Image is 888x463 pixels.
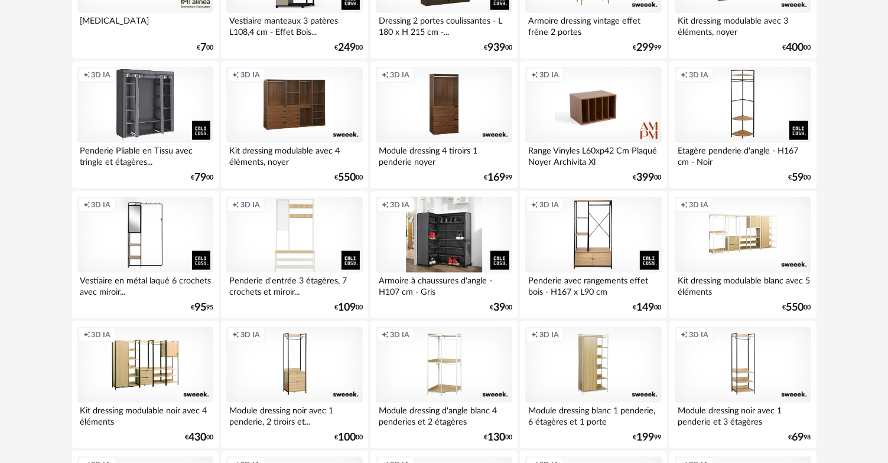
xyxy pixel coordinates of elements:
[681,70,688,80] span: Creation icon
[232,330,239,340] span: Creation icon
[669,191,816,319] a: Creation icon 3D IA Kit dressing modulable blanc avec 5 éléments €55000
[637,433,655,442] span: 199
[92,200,111,210] span: 3D IA
[92,330,111,340] span: 3D IA
[334,174,363,182] div: € 00
[382,200,389,210] span: Creation icon
[376,273,512,296] div: Armoire à chaussures d'angle - H107 cm - Gris
[675,143,811,167] div: Etagère penderie d'angle - H167 cm - Noir
[689,200,708,210] span: 3D IA
[240,70,260,80] span: 3D IA
[520,191,666,319] a: Creation icon 3D IA Penderie avec rangements effet bois - H167 x L90 cm €14900
[376,13,512,37] div: Dressing 2 portes coulissantes - L 180 x H 215 cm -...
[83,330,90,340] span: Creation icon
[232,200,239,210] span: Creation icon
[185,433,213,442] div: € 00
[675,403,811,426] div: Module dressing noir avec 1 penderie et 3 étagères
[669,61,816,189] a: Creation icon 3D IA Etagère penderie d'angle - H167 cm - Noir €5900
[370,61,517,189] a: Creation icon 3D IA Module dressing 4 tiroirs 1 penderie noyer €16999
[77,273,213,296] div: Vestiaire en métal laqué 6 crochets avec miroir...
[334,433,363,442] div: € 00
[681,200,688,210] span: Creation icon
[72,321,219,449] a: Creation icon 3D IA Kit dressing modulable noir avec 4 éléments €43000
[786,304,804,312] span: 550
[390,200,409,210] span: 3D IA
[221,321,367,449] a: Creation icon 3D IA Module dressing noir avec 1 penderie, 2 tiroirs et... €10000
[191,304,213,312] div: € 95
[77,403,213,426] div: Kit dressing modulable noir avec 4 éléments
[338,304,356,312] span: 109
[487,433,505,442] span: 130
[334,44,363,52] div: € 00
[633,433,662,442] div: € 99
[221,191,367,319] a: Creation icon 3D IA Penderie d'entrée 3 étagères, 7 crochets et miroir... €10900
[370,321,517,449] a: Creation icon 3D IA Module dressing d'angle blanc 4 penderies et 2 étagères €13000
[637,44,655,52] span: 299
[221,61,367,189] a: Creation icon 3D IA Kit dressing modulable avec 4 éléments, noyer €55000
[675,273,811,296] div: Kit dressing modulable blanc avec 5 éléments
[490,304,512,312] div: € 00
[188,433,206,442] span: 430
[637,174,655,182] span: 399
[525,143,661,167] div: Range Vinyles L60xp42 Cm Plaqué Noyer Archivita Xl
[493,304,505,312] span: 39
[681,330,688,340] span: Creation icon
[194,174,206,182] span: 79
[792,433,804,442] span: 69
[689,330,708,340] span: 3D IA
[531,200,538,210] span: Creation icon
[77,143,213,167] div: Penderie Pliable en Tissu avec tringle et étagères...
[334,304,363,312] div: € 00
[487,44,505,52] span: 939
[226,13,362,37] div: Vestiaire manteaux 3 patères L108,4 cm - Effet Bois...
[637,304,655,312] span: 149
[539,330,559,340] span: 3D IA
[669,321,816,449] a: Creation icon 3D IA Module dressing noir avec 1 penderie et 3 étagères €6998
[77,13,213,37] div: [MEDICAL_DATA]
[338,433,356,442] span: 100
[520,321,666,449] a: Creation icon 3D IA Module dressing blanc 1 penderie, 6 étagères et 1 porte €19999
[83,200,90,210] span: Creation icon
[531,330,538,340] span: Creation icon
[689,70,708,80] span: 3D IA
[240,200,260,210] span: 3D IA
[531,70,538,80] span: Creation icon
[525,13,661,37] div: Armoire dressing vintage effet frêne 2 portes
[539,70,559,80] span: 3D IA
[789,174,811,182] div: € 00
[92,70,111,80] span: 3D IA
[194,304,206,312] span: 95
[487,174,505,182] span: 169
[72,61,219,189] a: Creation icon 3D IA Penderie Pliable en Tissu avec tringle et étagères... €7900
[789,433,811,442] div: € 98
[484,44,512,52] div: € 00
[783,44,811,52] div: € 00
[390,70,409,80] span: 3D IA
[484,174,512,182] div: € 99
[633,304,662,312] div: € 00
[338,44,356,52] span: 249
[197,44,213,52] div: € 00
[200,44,206,52] span: 7
[240,330,260,340] span: 3D IA
[786,44,804,52] span: 400
[525,403,661,426] div: Module dressing blanc 1 penderie, 6 étagères et 1 porte
[520,61,666,189] a: Creation icon 3D IA Range Vinyles L60xp42 Cm Plaqué Noyer Archivita Xl €39900
[72,191,219,319] a: Creation icon 3D IA Vestiaire en métal laqué 6 crochets avec miroir... €9595
[525,273,661,296] div: Penderie avec rangements effet bois - H167 x L90 cm
[382,330,389,340] span: Creation icon
[83,70,90,80] span: Creation icon
[484,433,512,442] div: € 00
[232,70,239,80] span: Creation icon
[783,304,811,312] div: € 00
[390,330,409,340] span: 3D IA
[226,143,362,167] div: Kit dressing modulable avec 4 éléments, noyer
[191,174,213,182] div: € 00
[675,13,811,37] div: Kit dressing modulable avec 3 éléments, noyer
[633,44,662,52] div: € 99
[539,200,559,210] span: 3D IA
[338,174,356,182] span: 550
[792,174,804,182] span: 59
[633,174,662,182] div: € 00
[226,403,362,426] div: Module dressing noir avec 1 penderie, 2 tiroirs et...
